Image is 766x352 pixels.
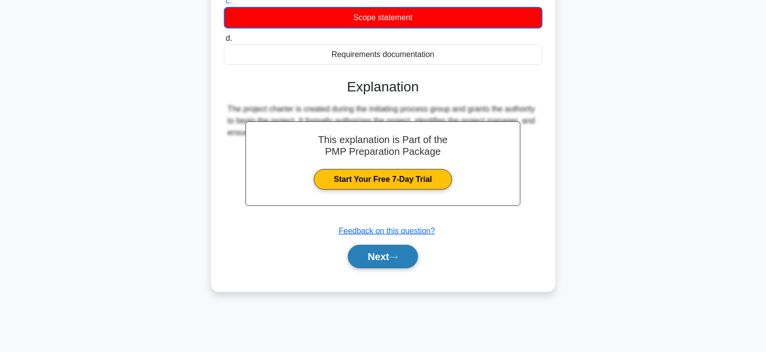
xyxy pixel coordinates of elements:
div: Scope statement [224,7,543,29]
h3: Explanation [230,79,537,95]
a: Feedback on this question? [339,227,435,235]
button: Next [348,245,418,268]
a: Start Your Free 7-Day Trial [314,169,452,190]
div: The project charter is created during the initiating process group and grants the authority to be... [228,103,539,139]
div: Requirements documentation [224,44,543,65]
span: d. [226,34,232,42]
